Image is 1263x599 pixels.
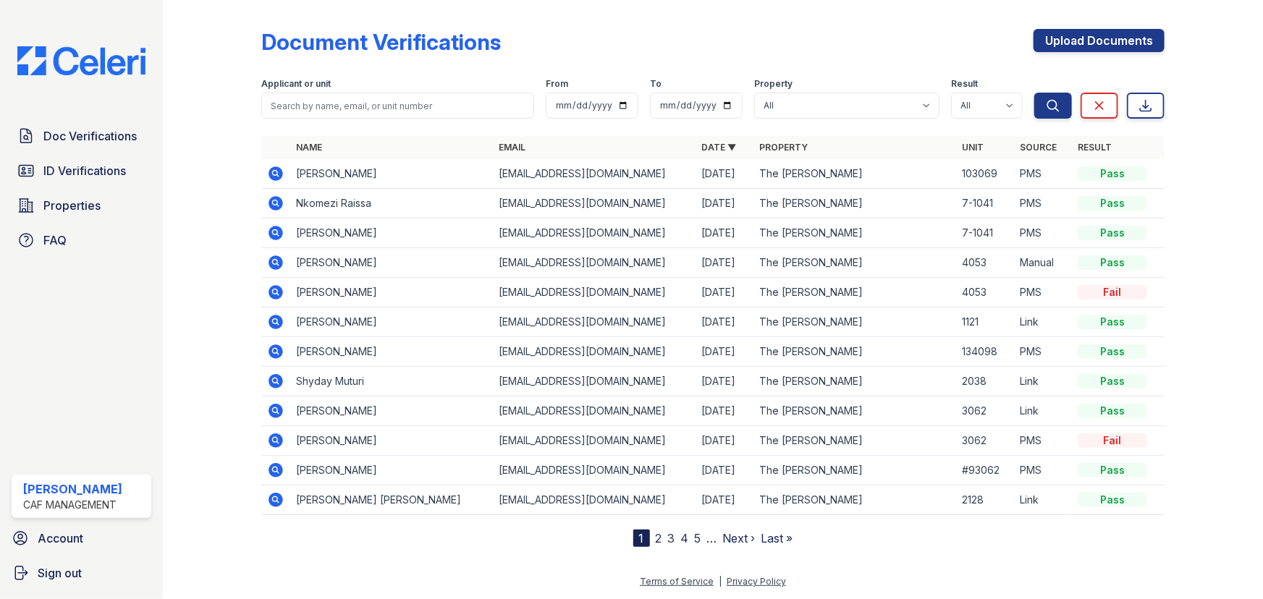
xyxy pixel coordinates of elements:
[696,278,753,307] td: [DATE]
[754,78,793,90] label: Property
[1078,166,1147,181] div: Pass
[723,531,756,545] a: Next ›
[493,337,696,367] td: [EMAIL_ADDRESS][DOMAIN_NAME]
[719,576,722,587] div: |
[493,426,696,456] td: [EMAIL_ADDRESS][DOMAIN_NAME]
[1014,367,1072,396] td: Link
[1014,307,1072,337] td: Link
[493,248,696,278] td: [EMAIL_ADDRESS][DOMAIN_NAME]
[696,396,753,426] td: [DATE]
[956,307,1014,337] td: 1121
[261,78,331,90] label: Applicant or unit
[1078,285,1147,299] div: Fail
[696,337,753,367] td: [DATE]
[261,93,534,119] input: Search by name, email, or unit number
[38,530,83,547] span: Account
[696,189,753,218] td: [DATE]
[696,248,753,278] td: [DATE]
[12,156,151,185] a: ID Verifications
[640,576,714,587] a: Terms of Service
[951,78,978,90] label: Result
[290,248,493,278] td: [PERSON_NAME]
[727,576,786,587] a: Privacy Policy
[493,189,696,218] td: [EMAIL_ADDRESS][DOMAIN_NAME]
[695,531,701,545] a: 5
[956,367,1014,396] td: 2038
[6,558,157,587] a: Sign out
[956,278,1014,307] td: 4053
[296,142,322,153] a: Name
[493,278,696,307] td: [EMAIL_ADDRESS][DOMAIN_NAME]
[1078,374,1147,388] div: Pass
[753,159,956,189] td: The [PERSON_NAME]
[290,218,493,248] td: [PERSON_NAME]
[707,530,717,547] span: …
[753,218,956,248] td: The [PERSON_NAME]
[1014,189,1072,218] td: PMS
[633,530,650,547] div: 1
[1078,493,1147,507] div: Pass
[761,531,793,545] a: Last »
[290,337,493,367] td: [PERSON_NAME]
[681,531,689,545] a: 4
[956,337,1014,367] td: 134098
[38,564,82,582] span: Sign out
[43,127,137,145] span: Doc Verifications
[43,162,126,179] span: ID Verifications
[696,367,753,396] td: [DATE]
[43,231,67,249] span: FAQ
[12,226,151,255] a: FAQ
[546,78,568,90] label: From
[290,426,493,456] td: [PERSON_NAME]
[753,337,956,367] td: The [PERSON_NAME]
[696,426,753,456] td: [DATE]
[290,396,493,426] td: [PERSON_NAME]
[493,307,696,337] td: [EMAIL_ADDRESS][DOMAIN_NAME]
[1014,396,1072,426] td: Link
[696,485,753,515] td: [DATE]
[956,396,1014,426] td: 3062
[962,142,984,153] a: Unit
[23,498,122,512] div: CAF Management
[956,485,1014,515] td: 2128
[956,426,1014,456] td: 3062
[1078,433,1147,448] div: Fail
[753,485,956,515] td: The [PERSON_NAME]
[290,189,493,218] td: Nkomezi Raissa
[956,159,1014,189] td: 103069
[696,456,753,485] td: [DATE]
[493,218,696,248] td: [EMAIL_ADDRESS][DOMAIN_NAME]
[1078,196,1147,211] div: Pass
[493,485,696,515] td: [EMAIL_ADDRESS][DOMAIN_NAME]
[753,456,956,485] td: The [PERSON_NAME]
[1014,456,1072,485] td: PMS
[493,456,696,485] td: [EMAIL_ADDRESS][DOMAIN_NAME]
[956,456,1014,485] td: #93062
[1014,248,1072,278] td: Manual
[493,396,696,426] td: [EMAIL_ADDRESS][DOMAIN_NAME]
[12,191,151,220] a: Properties
[1078,344,1147,359] div: Pass
[753,307,956,337] td: The [PERSON_NAME]
[956,248,1014,278] td: 4053
[668,531,675,545] a: 3
[43,197,101,214] span: Properties
[493,367,696,396] td: [EMAIL_ADDRESS][DOMAIN_NAME]
[1078,404,1147,418] div: Pass
[290,278,493,307] td: [PERSON_NAME]
[1014,278,1072,307] td: PMS
[1078,463,1147,477] div: Pass
[290,485,493,515] td: [PERSON_NAME] [PERSON_NAME]
[6,524,157,553] a: Account
[753,189,956,218] td: The [PERSON_NAME]
[1078,315,1147,329] div: Pass
[753,278,956,307] td: The [PERSON_NAME]
[696,218,753,248] td: [DATE]
[1014,218,1072,248] td: PMS
[493,159,696,189] td: [EMAIL_ADDRESS][DOMAIN_NAME]
[753,248,956,278] td: The [PERSON_NAME]
[1014,337,1072,367] td: PMS
[1078,226,1147,240] div: Pass
[1034,29,1165,52] a: Upload Documents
